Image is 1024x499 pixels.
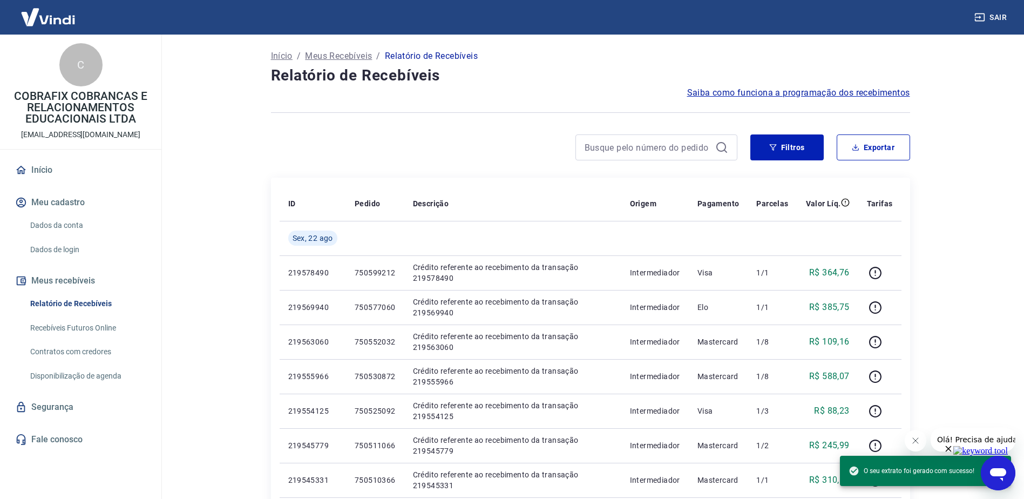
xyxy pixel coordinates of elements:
p: 219554125 [288,406,337,416]
p: COBRAFIX COBRANCAS E RELACIONAMENTOS EDUCACIONAIS LTDA [9,91,153,125]
a: Saiba como funciona a programação dos recebimentos [687,86,910,99]
a: Contratos com credores [26,341,148,363]
p: 219578490 [288,267,337,278]
p: Crédito referente ao recebimento da transação 219545779 [413,435,613,456]
iframe: Fechar mensagem [905,430,926,451]
p: 219545331 [288,475,337,485]
p: Intermediador [630,475,680,485]
p: Crédito referente ao recebimento da transação 219554125 [413,400,613,422]
p: 1/1 [756,302,788,313]
p: Crédito referente ao recebimento da transação 219545331 [413,469,613,491]
h4: Relatório de Recebíveis [271,65,910,86]
p: ID [288,198,296,209]
p: Valor Líq. [806,198,841,209]
p: Mastercard [697,336,740,347]
p: Origem [630,198,656,209]
a: Disponibilização de agenda [26,365,148,387]
p: Relatório de Recebíveis [385,50,478,63]
p: 1/3 [756,406,788,416]
p: Pagamento [697,198,740,209]
a: Relatório de Recebíveis [26,293,148,315]
p: Intermediador [630,267,680,278]
p: 1/8 [756,336,788,347]
p: Visa [697,267,740,278]
p: R$ 310,63 [809,474,850,487]
iframe: Mensagem da empresa [931,428,1015,451]
p: [EMAIL_ADDRESS][DOMAIN_NAME] [21,129,140,140]
p: R$ 88,23 [814,404,849,417]
p: 750511066 [355,440,396,451]
p: 750510366 [355,475,396,485]
p: Pedido [355,198,380,209]
p: Descrição [413,198,449,209]
p: Mastercard [697,475,740,485]
a: Segurança [13,395,148,419]
p: / [376,50,380,63]
p: R$ 588,07 [809,370,850,383]
p: Intermediador [630,302,680,313]
p: Crédito referente ao recebimento da transação 219569940 [413,296,613,318]
div: C [59,43,103,86]
p: 1/8 [756,371,788,382]
p: Intermediador [630,336,680,347]
p: Mastercard [697,440,740,451]
p: 219569940 [288,302,337,313]
p: Elo [697,302,740,313]
input: Busque pelo número do pedido [585,139,711,156]
p: R$ 385,75 [809,301,850,314]
p: Crédito referente ao recebimento da transação 219578490 [413,262,613,284]
p: 750552032 [355,336,396,347]
a: Dados da conta [26,214,148,237]
p: Visa [697,406,740,416]
p: 750577060 [355,302,396,313]
iframe: Botão para abrir a janela de mensagens [981,456,1015,490]
p: R$ 109,16 [809,335,850,348]
p: / [297,50,301,63]
button: Meus recebíveis [13,269,148,293]
button: Filtros [750,134,824,160]
p: 1/2 [756,440,788,451]
button: Sair [972,8,1011,28]
button: Exportar [837,134,910,160]
p: R$ 245,99 [809,439,850,452]
p: 750530872 [355,371,396,382]
a: Recebíveis Futuros Online [26,317,148,339]
p: 1/1 [756,475,788,485]
a: Dados de login [26,239,148,261]
a: Meus Recebíveis [305,50,372,63]
p: Crédito referente ao recebimento da transação 219555966 [413,366,613,387]
p: 219555966 [288,371,337,382]
p: Crédito referente ao recebimento da transação 219563060 [413,331,613,353]
p: Intermediador [630,406,680,416]
span: Sex, 22 ago [293,233,333,244]
span: O seu extrato foi gerado com sucesso! [849,466,974,476]
p: Intermediador [630,440,680,451]
p: Tarifas [867,198,893,209]
button: Meu cadastro [13,191,148,214]
p: Intermediador [630,371,680,382]
p: 750599212 [355,267,396,278]
img: Vindi [13,1,83,33]
p: Mastercard [697,371,740,382]
a: Início [271,50,293,63]
p: 219545779 [288,440,337,451]
a: Início [13,158,148,182]
p: 750525092 [355,406,396,416]
a: Fale conosco [13,428,148,451]
p: 1/1 [756,267,788,278]
span: Olá! Precisa de ajuda? [6,8,91,16]
p: 219563060 [288,336,337,347]
p: R$ 364,76 [809,266,850,279]
p: Parcelas [756,198,788,209]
